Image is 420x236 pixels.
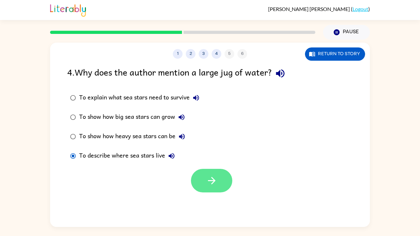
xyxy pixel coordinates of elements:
span: [PERSON_NAME] [PERSON_NAME] [268,6,351,12]
div: ( ) [268,6,370,12]
button: 1 [173,49,183,59]
a: Logout [352,6,368,12]
div: To show how heavy sea stars can be [79,130,188,143]
div: To describe where sea stars live [79,149,178,162]
button: 4 [212,49,221,59]
div: To explain what sea stars need to survive [79,91,203,104]
div: 4 . Why does the author mention a large jug of water? [67,65,353,82]
button: To show how big sea stars can grow [175,111,188,124]
button: Pause [323,25,370,40]
button: 2 [186,49,195,59]
button: 3 [199,49,208,59]
img: Literably [50,3,86,17]
button: Return to story [305,47,365,61]
button: To describe where sea stars live [165,149,178,162]
button: To show how heavy sea stars can be [175,130,188,143]
div: To show how big sea stars can grow [79,111,188,124]
button: To explain what sea stars need to survive [190,91,203,104]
